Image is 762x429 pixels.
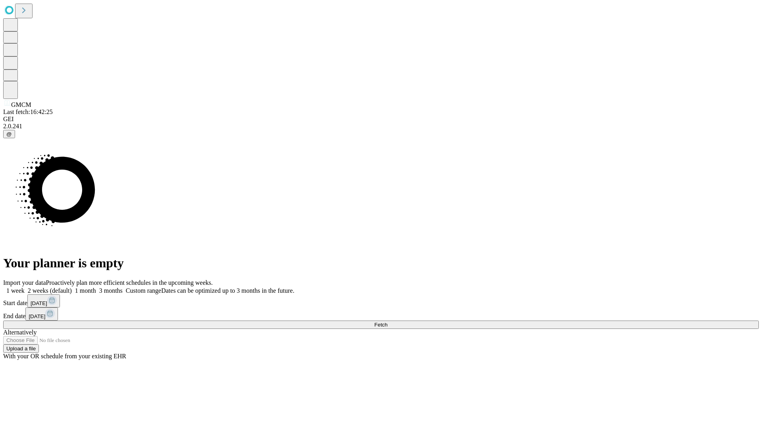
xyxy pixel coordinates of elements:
[28,287,72,294] span: 2 weeks (default)
[3,116,759,123] div: GEI
[25,307,58,321] button: [DATE]
[3,256,759,271] h1: Your planner is empty
[3,294,759,307] div: Start date
[3,279,46,286] span: Import your data
[31,300,47,306] span: [DATE]
[29,313,45,319] span: [DATE]
[6,131,12,137] span: @
[3,130,15,138] button: @
[75,287,96,294] span: 1 month
[3,123,759,130] div: 2.0.241
[3,321,759,329] button: Fetch
[3,307,759,321] div: End date
[46,279,213,286] span: Proactively plan more efficient schedules in the upcoming weeks.
[6,287,25,294] span: 1 week
[99,287,123,294] span: 3 months
[11,101,31,108] span: GMCM
[374,322,387,328] span: Fetch
[27,294,60,307] button: [DATE]
[3,344,39,353] button: Upload a file
[126,287,161,294] span: Custom range
[3,353,126,359] span: With your OR schedule from your existing EHR
[161,287,294,294] span: Dates can be optimized up to 3 months in the future.
[3,329,37,336] span: Alternatively
[3,108,53,115] span: Last fetch: 16:42:25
